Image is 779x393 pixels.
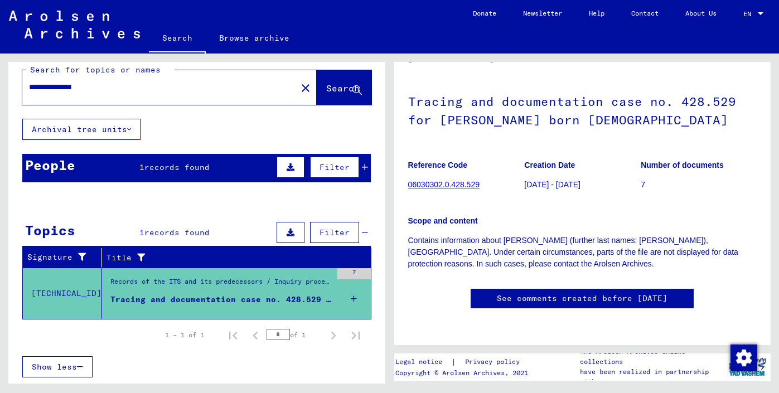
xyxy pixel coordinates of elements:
p: have been realized in partnership with [580,367,723,387]
span: Show less [32,362,77,372]
p: 7 [641,179,757,191]
div: People [25,155,75,175]
button: First page [222,324,244,346]
img: Arolsen_neg.svg [9,11,140,38]
mat-label: Search for topics or names [30,65,161,75]
b: Reference Code [408,161,468,169]
div: of 1 [267,329,322,340]
div: Title [107,252,349,264]
h1: Tracing and documentation case no. 428.529 for [PERSON_NAME] born [DEMOGRAPHIC_DATA] [408,76,757,143]
span: Filter [320,162,350,172]
td: [TECHNICAL_ID] [23,268,102,319]
div: Signature [27,249,104,266]
p: The Arolsen Archives online collections [580,347,723,367]
b: Creation Date [524,161,575,169]
a: Privacy policy [456,356,533,368]
button: Archival tree units [22,119,141,140]
a: Browse archive [206,25,303,51]
div: Records of the ITS and its predecessors / Inquiry processing / ITS case files as of 1947 / Reposi... [110,276,332,292]
img: Change consent [730,345,757,371]
button: Show less [22,356,93,377]
button: Search [317,70,371,105]
span: records found [144,162,210,172]
a: Legal notice [395,356,451,368]
div: | [395,356,533,368]
button: Clear [294,76,317,99]
a: Search [149,25,206,54]
b: Scope and content [408,216,478,225]
p: Contains information about [PERSON_NAME] (further last names: [PERSON_NAME]), [GEOGRAPHIC_DATA]. ... [408,235,757,270]
button: Last page [345,324,367,346]
span: 1 [139,162,144,172]
p: [DATE] - [DATE] [524,179,640,191]
img: yv_logo.png [727,353,768,381]
div: 1 – 1 of 1 [165,330,204,340]
button: Previous page [244,324,267,346]
button: Filter [310,157,359,178]
button: Next page [322,324,345,346]
div: Change consent [730,344,757,371]
div: Title [107,249,360,266]
div: Tracing and documentation case no. 428.529 for [PERSON_NAME] born [DEMOGRAPHIC_DATA] [110,294,332,305]
p: Copyright © Arolsen Archives, 2021 [395,368,533,378]
a: 06030302.0.428.529 [408,180,480,189]
button: Filter [310,222,359,243]
span: EN [743,10,756,18]
div: Signature [27,251,93,263]
span: Search [326,83,360,94]
span: Filter [320,227,350,237]
mat-icon: close [299,81,312,95]
a: See comments created before [DATE] [497,293,667,304]
b: Number of documents [641,161,724,169]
